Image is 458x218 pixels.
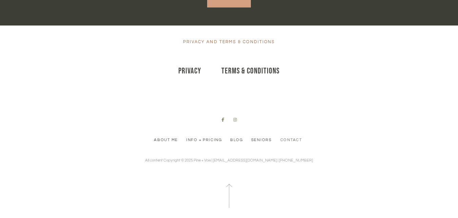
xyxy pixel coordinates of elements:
[178,66,201,76] a: Privacy
[31,39,427,45] p: Privacy and Terms & Conditions
[228,137,245,143] a: Blog
[145,157,313,164] p: All content Copyright © 2025 Pine + Vow | [EMAIL_ADDRESS][DOMAIN_NAME] | [PHONE_NUMBER]
[152,137,180,143] a: About Me
[221,66,280,76] a: Terms & Conditions
[184,137,224,143] a: Info + Pricing
[249,137,274,143] a: Seniors
[278,137,305,143] a: Contact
